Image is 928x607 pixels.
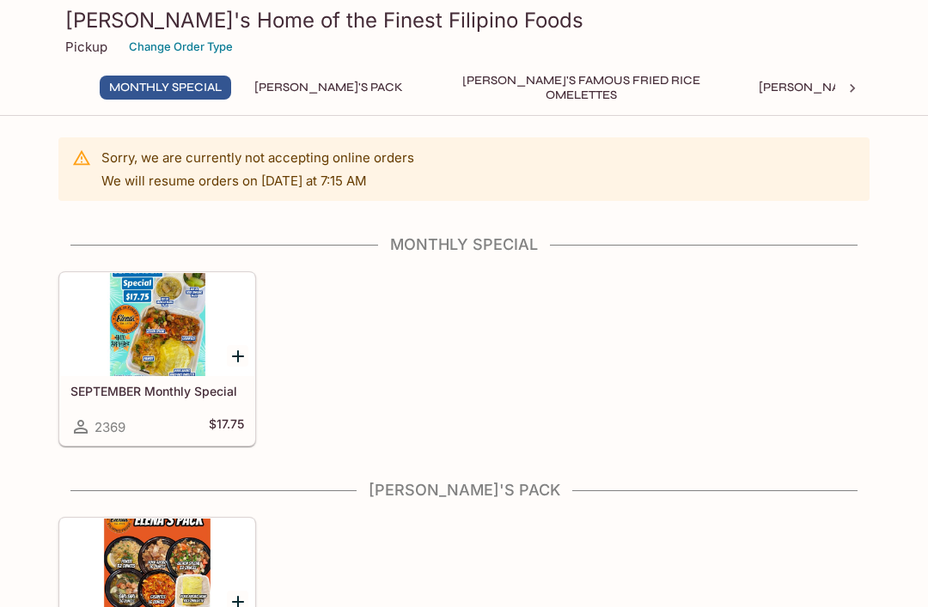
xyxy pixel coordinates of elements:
p: We will resume orders on [DATE] at 7:15 AM [101,173,414,189]
button: [PERSON_NAME]'s Famous Fried Rice Omelettes [426,76,736,100]
button: Add SEPTEMBER Monthly Special [227,345,248,367]
button: Monthly Special [100,76,231,100]
p: Sorry, we are currently not accepting online orders [101,149,414,166]
p: Pickup [65,39,107,55]
span: 2369 [95,419,125,435]
h4: Monthly Special [58,235,870,254]
h3: [PERSON_NAME]'s Home of the Finest Filipino Foods [65,7,863,33]
h5: $17.75 [209,416,244,437]
h5: SEPTEMBER Monthly Special [70,384,244,398]
a: SEPTEMBER Monthly Special2369$17.75 [59,272,255,446]
button: [PERSON_NAME]'s Pack [245,76,412,100]
button: Change Order Type [121,33,241,60]
div: SEPTEMBER Monthly Special [60,273,254,376]
h4: [PERSON_NAME]'s Pack [58,481,870,500]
